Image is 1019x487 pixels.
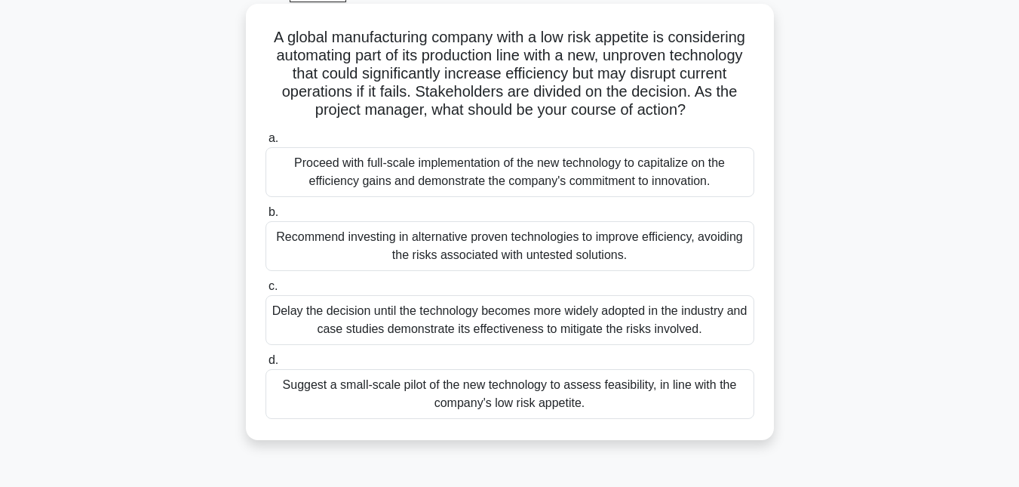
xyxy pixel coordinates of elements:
[264,28,756,120] h5: A global manufacturing company with a low risk appetite is considering automating part of its pro...
[269,131,278,144] span: a.
[269,279,278,292] span: c.
[269,353,278,366] span: d.
[265,221,754,271] div: Recommend investing in alternative proven technologies to improve efficiency, avoiding the risks ...
[265,147,754,197] div: Proceed with full-scale implementation of the new technology to capitalize on the efficiency gain...
[265,295,754,345] div: Delay the decision until the technology becomes more widely adopted in the industry and case stud...
[265,369,754,419] div: Suggest a small-scale pilot of the new technology to assess feasibility, in line with the company...
[269,205,278,218] span: b.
